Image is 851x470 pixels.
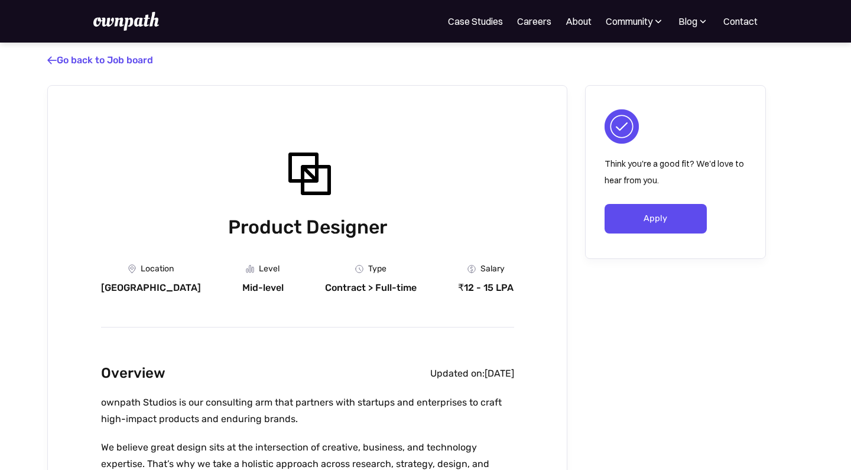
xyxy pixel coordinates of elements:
span:  [47,54,57,66]
img: Location Icon - Job Board X Webflow Template [128,264,136,274]
a: About [566,14,592,28]
a: Apply [605,204,707,234]
div: Location [141,264,174,274]
div: Contract > Full-time [325,282,417,294]
a: Careers [517,14,551,28]
a: Case Studies [448,14,503,28]
div: Salary [480,264,505,274]
p: ownpath Studios is our consulting arm that partners with startups and enterprises to craft high-i... [101,394,514,427]
div: Community [606,14,664,28]
div: Type [368,264,386,274]
div: Mid-level [242,282,284,294]
div: [DATE] [485,368,514,380]
div: ₹12 - 15 LPA [458,282,514,294]
img: Clock Icon - Job Board X Webflow Template [355,265,363,273]
div: Updated on: [430,368,485,380]
h2: Overview [101,362,165,385]
div: Blog [678,14,709,28]
div: [GEOGRAPHIC_DATA] [101,282,201,294]
a: Go back to Job board [47,54,153,66]
div: Blog [678,14,697,28]
div: Community [606,14,652,28]
img: Graph Icon - Job Board X Webflow Template [246,265,254,273]
h1: Product Designer [101,213,514,241]
a: Contact [723,14,758,28]
p: Think you're a good fit? We'd love to hear from you. [605,155,746,189]
img: Money Icon - Job Board X Webflow Template [467,265,476,273]
div: Level [259,264,280,274]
